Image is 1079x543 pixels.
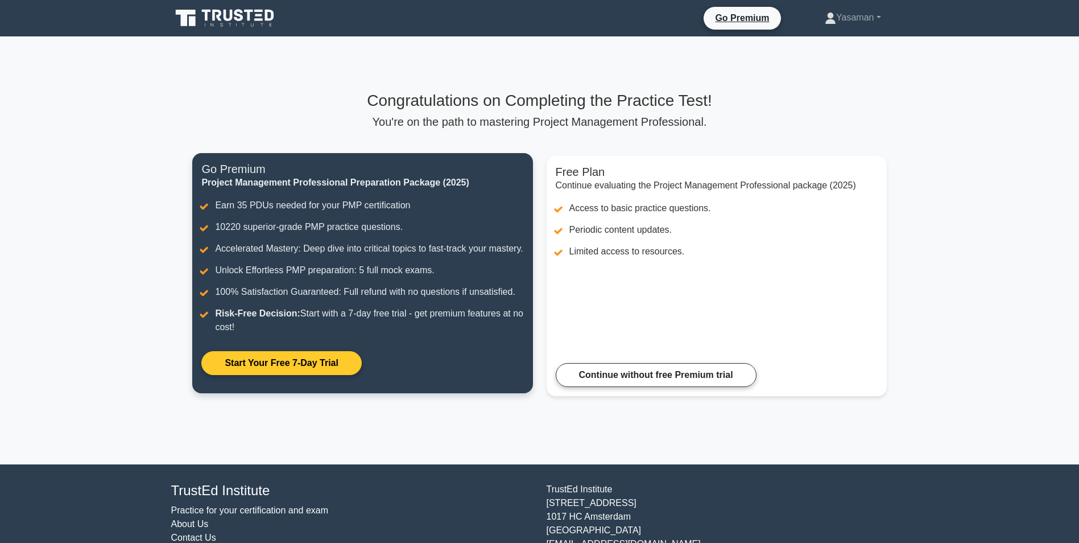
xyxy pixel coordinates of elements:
a: Continue without free Premium trial [556,363,756,387]
a: Yasaman [797,6,908,29]
a: Start Your Free 7-Day Trial [201,351,361,375]
a: About Us [171,519,209,529]
a: Go Premium [708,11,776,25]
p: You're on the path to mastering Project Management Professional. [192,115,886,129]
a: Contact Us [171,533,216,542]
h4: TrustEd Institute [171,483,533,499]
h3: Congratulations on Completing the Practice Test! [192,91,886,110]
a: Practice for your certification and exam [171,505,329,515]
